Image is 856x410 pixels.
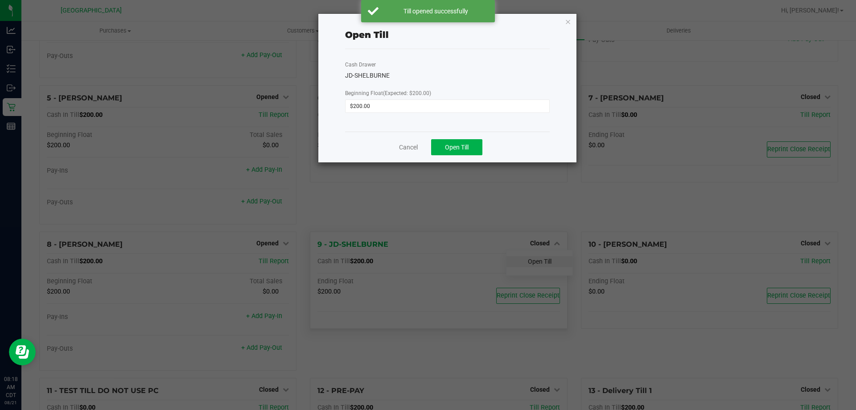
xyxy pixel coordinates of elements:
span: (Expected: $200.00) [383,90,431,96]
a: Cancel [399,143,418,152]
button: Open Till [431,139,482,155]
span: Open Till [445,144,469,151]
label: Cash Drawer [345,61,376,69]
div: JD-SHELBURNE [345,71,550,80]
div: Till opened successfully [383,7,488,16]
div: Open Till [345,28,389,41]
span: Beginning Float [345,90,431,96]
iframe: Resource center [9,339,36,365]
